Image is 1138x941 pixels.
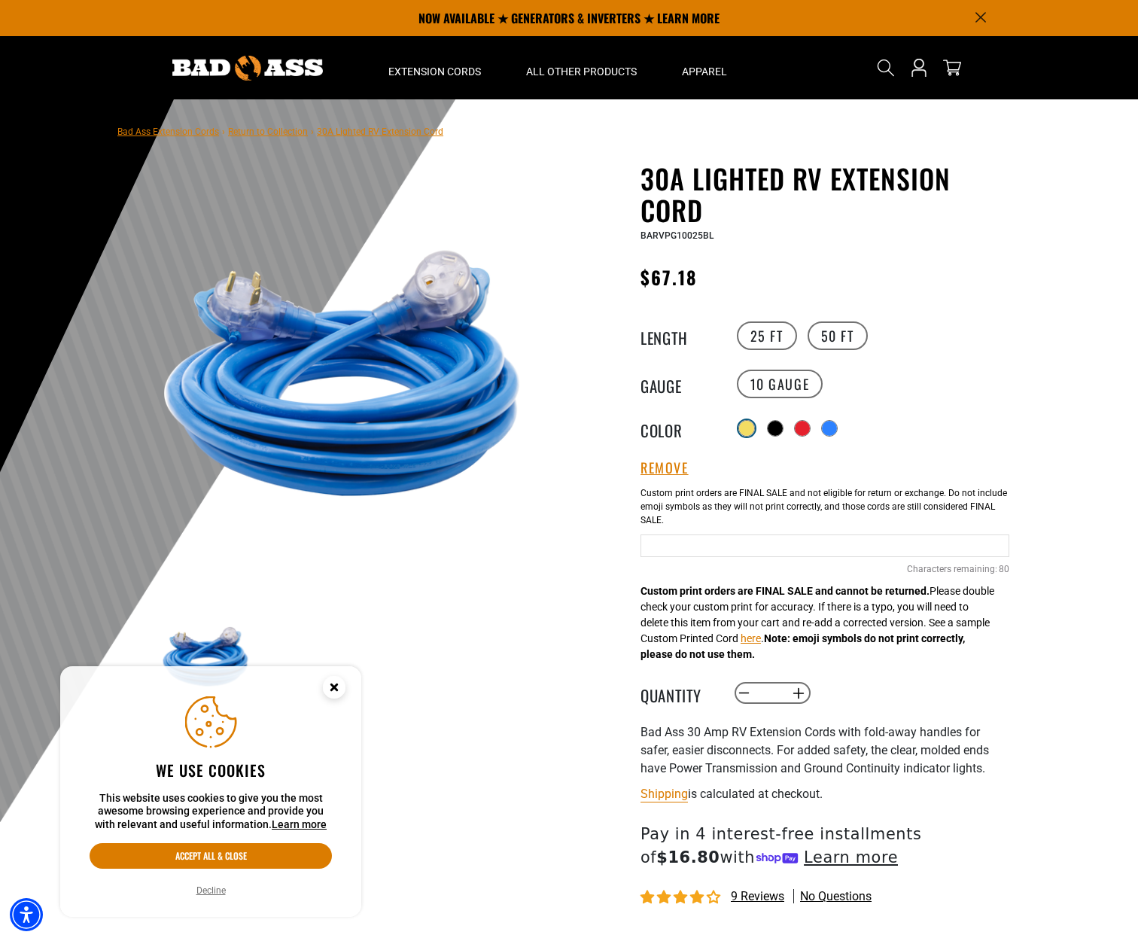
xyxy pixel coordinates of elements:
span: Characters remaining: [907,564,997,574]
label: 10 Gauge [737,370,823,398]
span: 30A Lighted RV Extension Cord [317,126,443,137]
div: is calculated at checkout. [641,784,1009,804]
button: Close this option [307,666,361,713]
span: › [311,126,314,137]
a: cart [940,59,964,77]
img: blue [162,201,525,564]
label: 25 FT [737,321,797,350]
button: Remove [641,460,689,477]
summary: Apparel [659,36,750,99]
span: BARVPG10025BL [641,230,714,241]
span: 4.11 stars [641,891,723,905]
legend: Length [641,326,716,346]
a: This website uses cookies to give you the most awesome browsing experience and provide you with r... [272,818,327,830]
span: No questions [800,888,872,905]
input: Blue Cables [641,534,1009,557]
nav: breadcrumbs [117,122,443,140]
a: Shipping [641,787,688,801]
span: $67.18 [641,263,698,291]
aside: Cookie Consent [60,666,361,918]
span: Apparel [682,65,727,78]
strong: Note: emoji symbols do not print correctly, please do not use them. [641,632,965,660]
button: Decline [192,883,230,898]
span: 80 [999,562,1009,576]
summary: All Other Products [504,36,659,99]
span: 9 reviews [731,889,784,903]
span: › [222,126,225,137]
button: Accept all & close [90,843,332,869]
legend: Color [641,419,716,438]
p: This website uses cookies to give you the most awesome browsing experience and provide you with r... [90,792,332,832]
a: Return to Collection [228,126,308,137]
h1: 30A Lighted RV Extension Cord [641,163,1009,226]
h2: We use cookies [90,760,332,780]
label: Quantity [641,684,716,703]
img: blue [162,615,249,702]
button: here [741,631,761,647]
legend: Gauge [641,374,716,394]
summary: Search [874,56,898,80]
a: Open this option [907,36,931,99]
summary: Extension Cords [366,36,504,99]
div: Accessibility Menu [10,898,43,931]
span: Bad Ass 30 Amp RV Extension Cords with fold-away handles for safer, easier disconnects. For added... [641,725,989,775]
span: All Other Products [526,65,637,78]
label: 50 FT [808,321,868,350]
img: Bad Ass Extension Cords [172,56,323,81]
a: Bad Ass Extension Cords [117,126,219,137]
span: Extension Cords [388,65,481,78]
